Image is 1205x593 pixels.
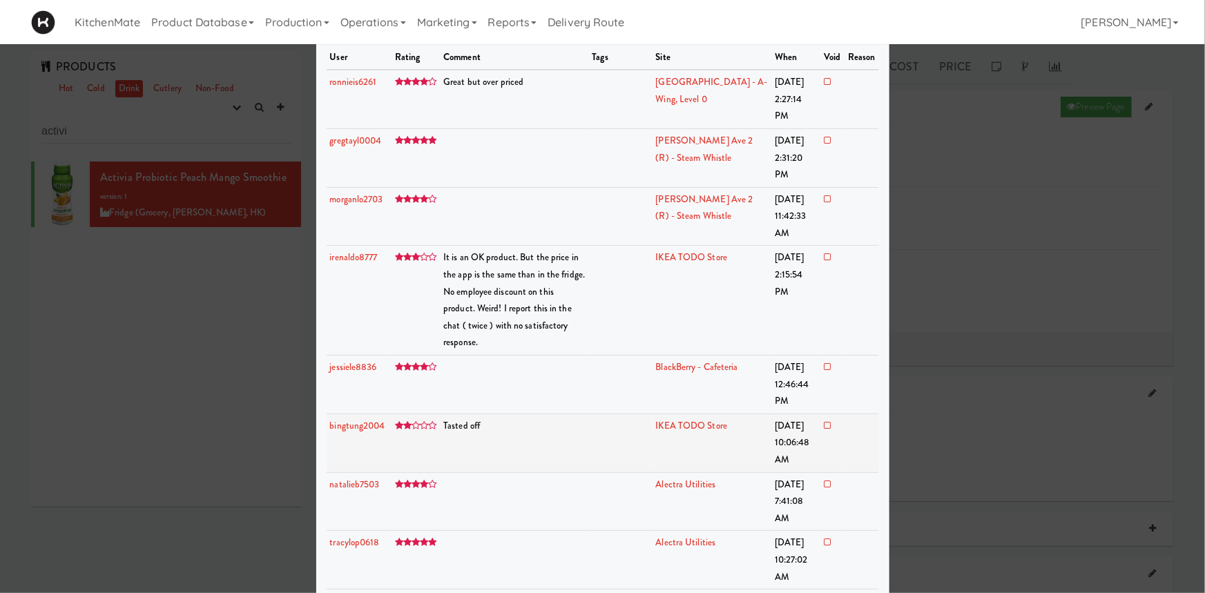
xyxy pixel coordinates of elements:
[771,531,821,590] td: [DATE] 10:27:02 AM
[330,134,382,147] a: gregtayl0004
[330,478,380,491] a: natalieb7503
[330,251,378,264] a: irenaldo8777
[656,251,728,264] a: IKEA TODO Store
[771,187,821,246] td: [DATE] 11:42:33 AM
[771,472,821,531] td: [DATE] 7:41:08 AM
[845,46,879,70] th: Reason
[330,75,377,88] a: ronnieis6261
[771,246,821,356] td: [DATE] 2:15:54 PM
[330,419,385,432] a: bingtung2004
[392,46,441,70] th: rating
[330,536,380,549] a: tracylop0618
[31,10,55,35] img: Micromart
[771,356,821,414] td: [DATE] 12:46:44 PM
[330,360,377,373] a: jessiele8836
[588,46,652,70] th: Tags
[656,478,716,491] a: Alectra Utilities
[656,134,753,164] a: [PERSON_NAME] Ave 2 (R) - Steam Whistle
[443,251,585,349] span: It is an OK product. But the price in the app is the same than in the fridge. No employee discoun...
[327,46,392,70] th: user
[443,419,480,432] span: Tasted off
[771,414,821,472] td: [DATE] 10:06:48 AM
[443,75,523,88] span: Great but over priced
[771,70,821,128] td: [DATE] 2:27:14 PM
[440,46,588,70] th: comment
[656,419,728,432] a: IKEA TODO Store
[656,360,738,373] a: BlackBerry - Cafeteria
[820,46,844,70] th: Void
[656,75,768,106] a: [GEOGRAPHIC_DATA] - A-Wing, Level 0
[653,46,771,70] th: site
[656,536,716,549] a: Alectra Utilities
[771,128,821,187] td: [DATE] 2:31:20 PM
[656,193,753,223] a: [PERSON_NAME] Ave 2 (R) - Steam Whistle
[771,46,821,70] th: when
[330,193,383,206] a: morganlo2703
